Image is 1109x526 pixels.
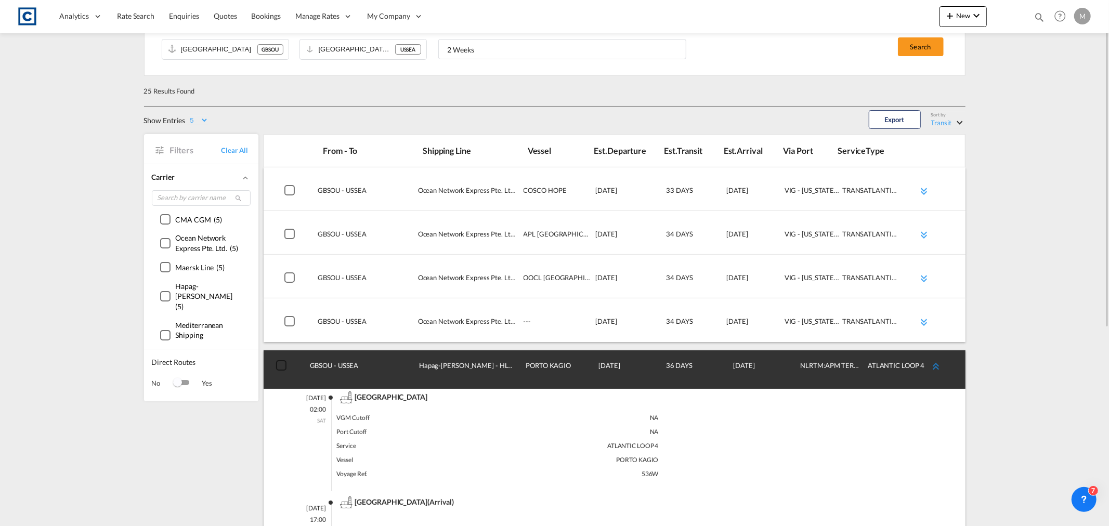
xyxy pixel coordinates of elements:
p: 02:00 [290,405,326,414]
div: Port Cutoff [337,425,498,439]
p: 17:00 [290,516,326,524]
div: OOCL SEOUL [524,265,591,298]
div: VIG - VIRGINIA INTERNATIONAL GATEWAY (APM),NS RAIL - CHICAGO LANDERS [785,309,840,342]
div: NA [498,411,659,425]
span: Filters [170,144,221,156]
md-checkbox: () [160,320,242,351]
span: Rate Search [117,11,154,20]
div: 34 DAYS [666,265,721,298]
div: Southampton / GBSOU Seattle / USSEA [318,309,418,342]
span: 5 [216,215,220,224]
button: icon-plus 400-fgNewicon-chevron-down [940,6,987,27]
div: M [1074,8,1091,24]
span: Mediterranean Shipping Company [176,321,224,350]
div: Voyage Ref. [337,467,498,481]
md-icon: icon-chevron-double-down md-link-fg [918,272,930,285]
div: ( ) [176,320,242,351]
a: Clear All [221,146,247,155]
div: Ocean Network Express Pte. Ltd. - ONEY [418,265,518,298]
div: Via Port [784,145,838,156]
div: VIG - VIRGINIA INTERNATIONAL GATEWAY (APM),NS RAIL - CHICAGO LANDERS [785,221,840,255]
span: schedule_track.port_name [355,497,427,506]
span: Direct Routes [152,357,251,373]
div: TRANSATLANTIC 1 [842,221,897,255]
div: ( ) [176,281,242,312]
span: (Arrival) [427,497,454,506]
div: 2025-09-06T02:00:00.000 [598,353,660,386]
span: 5 [232,244,236,253]
div: Hapag-Lloyd AG - HLCU [411,353,513,386]
span: Ocean Network Express Pte. Ltd. [176,233,227,253]
div: TRANSATLANTIC 1 [842,265,897,298]
div: ( ) [176,262,225,273]
div: TRANSATLANTIC 1 [842,178,897,211]
input: Search by carrier name [152,190,251,206]
div: Southampton / GBSOU Seattle / USSEA [318,221,418,255]
div: From - To [323,145,423,156]
span: Maersk Line [176,263,214,272]
div: PORTO KAGIO [498,453,659,467]
md-icon: icon-chevron-double-down md-link-fg [918,316,930,328]
div: 2 Weeks [448,45,474,54]
div: VIG - VIRGINIA INTERNATIONAL GATEWAY (APM),NS RAIL - CHICAGO LANDERS [785,265,840,298]
md-icon: icon-chevron-double-down md-link-fg [918,185,930,198]
div: NA [498,425,659,439]
div: ( ) [176,233,242,253]
div: 25 Results Found [144,86,194,96]
span: CMA CGM [176,215,211,224]
div: COSCO HOPE [524,178,591,211]
div: 2025-09-27T00:00:00.000 [595,178,650,211]
md-expansion-panel-header: Southampton / GBSOU Seattle / USSEAHapag-[PERSON_NAME] - HLCUPORTO KAGIO[DATE]36 DAYS[DATE]NLRTM:... [264,350,966,389]
span: Hapag-[PERSON_NAME] [176,282,233,301]
span: 5 [211,341,215,350]
span: Help [1051,7,1069,25]
div: Est.Departure [594,145,649,156]
div: --- [524,309,591,342]
div: VIG - VIRGINIA INTERNATIONAL GATEWAY (APM),NS RAIL - CHICAGO LANDERS [785,178,840,211]
md-icon: icon-magnify [1034,11,1045,23]
div: ( ) [176,215,222,225]
input: Select Origin Port [181,42,257,57]
div: Help [1051,7,1074,26]
div: TRANSATLANTIC 1 [842,309,897,342]
md-icon: icon-chevron-double-down md-link-fg [918,229,930,241]
span: 5 [177,302,181,311]
md-icon: icon-plus 400-fg [944,9,956,22]
div: Sort by [931,112,946,119]
md-checkbox: () [160,233,242,253]
md-switch: Switch 1 [171,375,191,391]
div: 33 DAYS [666,178,721,211]
div: 2025-10-12T00:00:00.000 [733,353,795,386]
div: 2025-09-19T00:00:00.000 [595,265,650,298]
div: Southampton / GBSOU Seattle / USSEA [318,178,418,211]
div: Ocean Network Express Pte. Ltd. - ONEY [418,221,518,255]
div: VGM Cutoff [337,411,498,425]
div: NLRTM:APM TERMINALS ROTTERDAM B.V.,USPTM APM TERMINAL [801,353,863,386]
p: [DATE] [290,394,326,403]
div: ServiceType [838,145,892,156]
div: Vessel [337,453,498,467]
div: GBSOU [257,44,283,55]
div: Southampton / GBSOU Seattle / USSEA [318,265,418,298]
md-select: Select Range: 2 Weeks [438,39,686,59]
div: ATLANTIC LOOP 4 [498,439,659,453]
div: 2025-10-16T00:00:00.000 [727,221,782,255]
input: Select Destination Port [319,42,395,57]
div: PORTO KAGIO [526,353,593,386]
button: Export [869,110,921,129]
button: Search [898,37,944,56]
div: 36 DAYS [666,353,728,386]
div: icon-magnify [1034,11,1045,27]
div: ATLANTIC LOOP 4 [868,353,930,386]
div: Ocean Network Express Pte. Ltd. - ONEY [418,178,518,211]
div: Vessel [528,145,594,156]
div: Show Entries [144,115,186,127]
span: Quotes [214,11,237,20]
div: Service [337,439,498,453]
span: schedule_track.port_name [355,392,427,401]
md-icon: icon-chevron-down [970,9,983,22]
div: APL LE HAVRE [524,221,591,255]
div: Est.Transit [664,145,719,156]
div: 2025-09-12T00:00:00.000 [595,221,650,255]
div: Carrier [152,172,251,182]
